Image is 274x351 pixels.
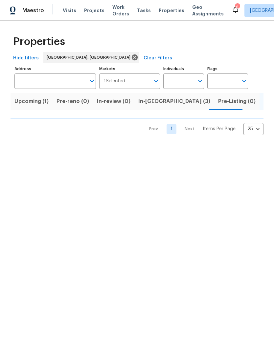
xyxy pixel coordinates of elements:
nav: Pagination Navigation [143,123,263,135]
a: Goto page 1 [167,124,176,134]
label: Markets [99,67,160,71]
label: Address [14,67,96,71]
span: In-review (0) [97,97,130,106]
label: Individuals [163,67,204,71]
span: Pre-Listing (0) [218,97,256,106]
label: Flags [207,67,248,71]
span: Projects [84,7,104,14]
span: Tasks [137,8,151,13]
button: Open [151,76,161,86]
button: Hide filters [11,52,41,64]
button: Clear Filters [141,52,175,64]
span: Pre-reno (0) [57,97,89,106]
p: Items Per Page [203,126,236,132]
span: Hide filters [13,54,39,62]
button: Open [195,76,205,86]
span: Maestro [22,7,44,14]
span: Visits [63,7,76,14]
span: 1 Selected [104,78,125,84]
div: 25 [243,120,263,137]
div: 6 [235,4,240,10]
span: Properties [159,7,184,14]
span: Properties [13,38,65,45]
button: Open [87,76,97,86]
div: [GEOGRAPHIC_DATA], [GEOGRAPHIC_DATA] [43,52,139,63]
span: Geo Assignments [192,4,224,17]
span: Work Orders [112,4,129,17]
span: In-[GEOGRAPHIC_DATA] (3) [138,97,210,106]
span: [GEOGRAPHIC_DATA], [GEOGRAPHIC_DATA] [47,54,133,61]
button: Open [240,76,249,86]
span: Upcoming (1) [14,97,49,106]
span: Clear Filters [144,54,172,62]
